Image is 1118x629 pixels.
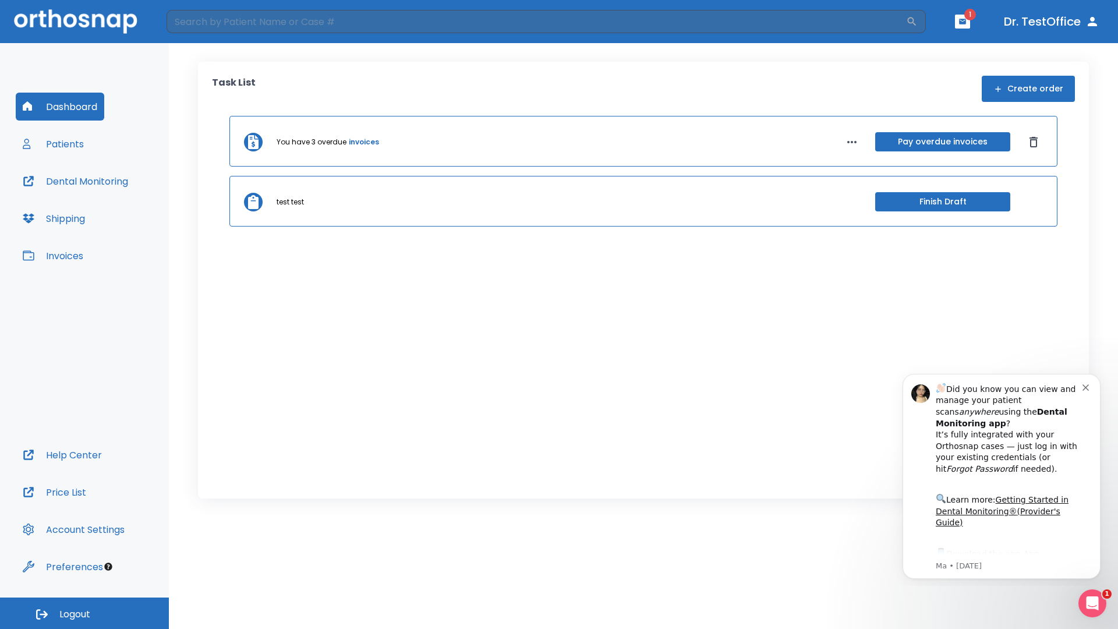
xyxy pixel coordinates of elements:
[875,192,1010,211] button: Finish Draft
[1024,133,1043,151] button: Dismiss
[212,76,256,102] p: Task List
[16,553,110,581] button: Preferences
[16,515,132,543] button: Account Settings
[51,197,197,208] p: Message from Ma, sent 5w ago
[277,137,346,147] p: You have 3 overdue
[59,608,90,621] span: Logout
[982,76,1075,102] button: Create order
[964,9,976,20] span: 1
[16,204,92,232] button: Shipping
[349,137,379,147] a: invoices
[51,186,154,207] a: App Store
[885,363,1118,586] iframe: Intercom notifications message
[167,10,906,33] input: Search by Patient Name or Case #
[14,9,137,33] img: Orthosnap
[16,242,90,270] button: Invoices
[197,18,207,27] button: Dismiss notification
[16,167,135,195] button: Dental Monitoring
[277,197,304,207] p: test test
[999,11,1104,32] button: Dr. TestOffice
[16,93,104,121] button: Dashboard
[1078,589,1106,617] iframe: Intercom live chat
[16,130,91,158] button: Patients
[16,478,93,506] button: Price List
[103,561,114,572] div: Tooltip anchor
[875,132,1010,151] button: Pay overdue invoices
[1102,589,1112,599] span: 1
[16,441,109,469] button: Help Center
[51,183,197,242] div: Download the app: | ​ Let us know if you need help getting started!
